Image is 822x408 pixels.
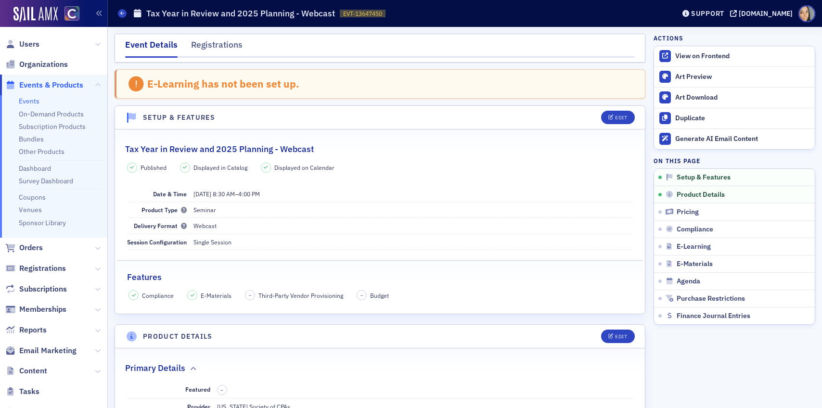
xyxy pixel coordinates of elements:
[258,291,343,300] span: Third-Party Vendor Provisioning
[675,93,810,102] div: Art Download
[58,6,79,23] a: View Homepage
[125,362,185,374] h2: Primary Details
[19,39,39,50] span: Users
[19,386,39,397] span: Tasks
[5,345,77,356] a: Email Marketing
[677,208,699,217] span: Pricing
[654,34,683,42] h4: Actions
[5,284,67,294] a: Subscriptions
[19,263,66,274] span: Registrations
[615,115,627,120] div: Edit
[677,260,713,268] span: E-Materials
[654,67,815,87] a: Art Preview
[201,291,231,300] span: E-Materials
[141,206,187,214] span: Product Type
[19,284,67,294] span: Subscriptions
[193,222,217,229] span: Webcast
[13,7,58,22] img: SailAMX
[360,292,363,299] span: –
[19,325,47,335] span: Reports
[677,191,725,199] span: Product Details
[143,331,213,342] h4: Product Details
[5,304,66,315] a: Memberships
[19,218,66,227] a: Sponsor Library
[185,385,210,393] span: Featured
[5,59,68,70] a: Organizations
[675,52,810,61] div: View on Frontend
[146,8,335,19] h1: Tax Year in Review and 2025 Planning - Webcast
[19,164,51,173] a: Dashboard
[654,108,815,128] button: Duplicate
[19,135,44,143] a: Bundles
[677,225,713,234] span: Compliance
[19,345,77,356] span: Email Marketing
[677,242,711,251] span: E-Learning
[147,77,299,90] div: E-Learning has not been set up.
[601,330,634,343] button: Edit
[193,190,260,198] span: –
[19,366,47,376] span: Content
[193,163,247,172] span: Displayed in Catalog
[249,292,252,299] span: –
[19,122,86,131] a: Subscription Products
[19,59,68,70] span: Organizations
[675,114,810,123] div: Duplicate
[615,334,627,339] div: Edit
[370,291,389,300] span: Budget
[5,263,66,274] a: Registrations
[654,156,815,165] h4: On this page
[19,147,64,156] a: Other Products
[5,80,83,90] a: Events & Products
[141,163,167,172] span: Published
[238,190,260,198] time: 4:00 PM
[193,206,216,214] span: Seminar
[19,304,66,315] span: Memberships
[798,5,815,22] span: Profile
[730,10,796,17] button: [DOMAIN_NAME]
[127,271,162,283] h2: Features
[739,9,793,18] div: [DOMAIN_NAME]
[191,38,243,56] div: Registrations
[19,97,39,105] a: Events
[601,111,634,124] button: Edit
[274,163,334,172] span: Displayed on Calendar
[343,10,382,18] span: EVT-13647450
[654,46,815,66] a: View on Frontend
[19,177,73,185] a: Survey Dashboard
[677,294,745,303] span: Purchase Restrictions
[127,238,187,246] span: Session Configuration
[654,128,815,149] button: Generate AI Email Content
[193,238,231,246] span: Single Session
[675,135,810,143] div: Generate AI Email Content
[193,190,211,198] span: [DATE]
[677,277,700,286] span: Agenda
[19,205,42,214] a: Venues
[153,190,187,198] span: Date & Time
[125,143,314,155] h2: Tax Year in Review and 2025 Planning - Webcast
[677,312,750,320] span: Finance Journal Entries
[134,222,187,229] span: Delivery Format
[5,386,39,397] a: Tasks
[142,291,174,300] span: Compliance
[675,73,810,81] div: Art Preview
[19,80,83,90] span: Events & Products
[5,39,39,50] a: Users
[677,173,731,182] span: Setup & Features
[654,87,815,108] a: Art Download
[64,6,79,21] img: SailAMX
[125,38,178,58] div: Event Details
[220,387,223,394] span: –
[5,242,43,253] a: Orders
[19,193,46,202] a: Coupons
[5,366,47,376] a: Content
[213,190,235,198] time: 8:30 AM
[691,9,724,18] div: Support
[19,242,43,253] span: Orders
[143,113,215,123] h4: Setup & Features
[5,325,47,335] a: Reports
[19,110,84,118] a: On-Demand Products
